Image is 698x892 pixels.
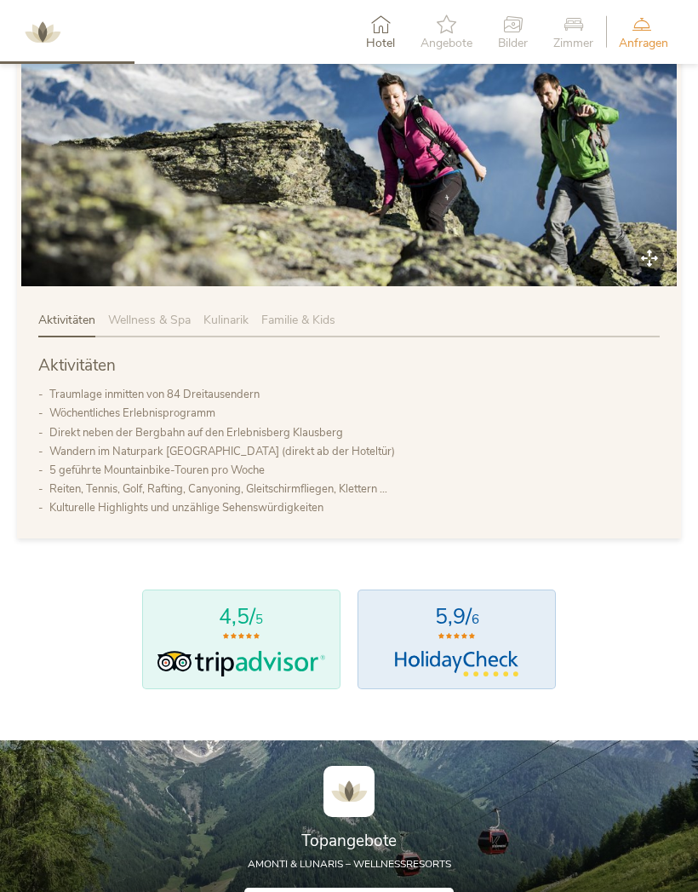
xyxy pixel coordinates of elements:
li: Wandern im Naturpark [GEOGRAPHIC_DATA] (direkt ab der Hoteltür) [49,442,660,461]
span: Familie & Kids [261,312,335,328]
img: AMONTI & LUNARIS Wellnessresort [17,7,68,58]
li: 5 geführte Mountainbike-Touren pro Woche [49,461,660,480]
img: HolidayCheck [394,651,519,676]
img: Tripadvisor [155,651,328,676]
li: Traumlage inmitten von 84 Dreitausendern [49,385,660,404]
li: Kulturelle Highlights und unzählige Sehenswürdigkeiten [49,498,660,517]
li: Reiten, Tennis, Golf, Rafting, Canyoning, Gleitschirmfliegen, Klettern … [49,480,660,498]
span: Topangebote [301,830,397,852]
span: 6 [472,611,479,628]
span: Wellness & Spa [108,312,191,328]
span: Aktivitäten [38,312,95,328]
a: AMONTI & LUNARIS Wellnessresort [17,26,68,37]
span: AMONTI & LUNARIS – Wellnessresorts [248,857,451,871]
img: AMONTI & LUNARIS Wellnessresort [323,766,375,817]
span: 4,5/ [219,602,255,631]
span: Angebote [421,37,472,49]
span: Kulinarik [203,312,249,328]
span: Hotel [366,37,395,49]
span: Aktivitäten [38,354,116,377]
span: Zimmer [553,37,593,49]
li: Wöchentliches Erlebnisprogramm [49,404,660,423]
span: 5 [255,611,263,628]
span: Bilder [498,37,528,49]
a: 5,9/6HolidayCheck [358,590,556,689]
span: 5,9/ [435,602,472,631]
li: Direkt neben der Bergbahn auf den Erlebnisberg Klausberg [49,423,660,442]
span: Anfragen [619,37,668,49]
a: 4,5/5Tripadvisor [142,590,340,689]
